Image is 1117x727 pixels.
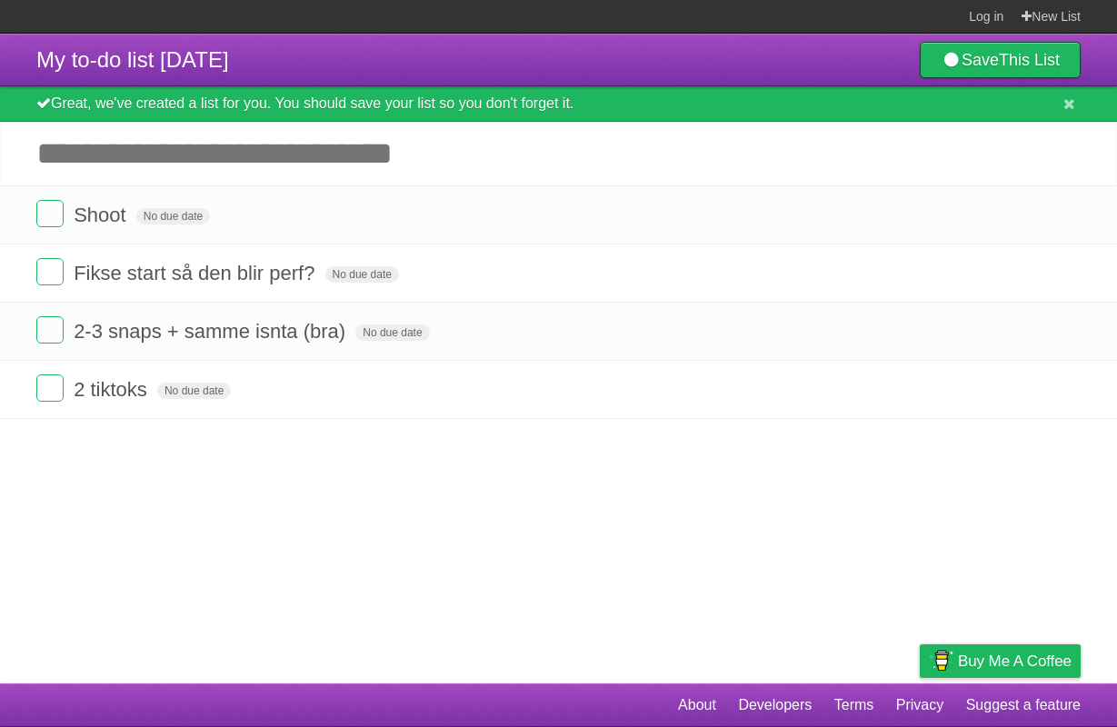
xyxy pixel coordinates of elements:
a: Developers [738,688,812,722]
b: This List [999,51,1060,69]
a: Suggest a feature [966,688,1081,722]
a: Terms [834,688,874,722]
img: Buy me a coffee [929,645,953,676]
span: 2 tiktoks [74,378,152,401]
a: SaveThis List [920,42,1081,78]
label: Done [36,200,64,227]
span: Buy me a coffee [958,645,1072,677]
span: No due date [157,383,231,399]
a: Privacy [896,688,943,722]
span: No due date [136,208,210,224]
span: Fikse start så den blir perf? [74,262,319,284]
label: Done [36,258,64,285]
span: Shoot [74,204,131,226]
label: Done [36,374,64,402]
label: Done [36,316,64,344]
span: 2-3 snaps + samme isnta (bra) [74,320,350,343]
span: My to-do list [DATE] [36,47,229,72]
a: Buy me a coffee [920,644,1081,678]
a: About [678,688,716,722]
span: No due date [355,324,429,341]
span: No due date [325,266,399,283]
